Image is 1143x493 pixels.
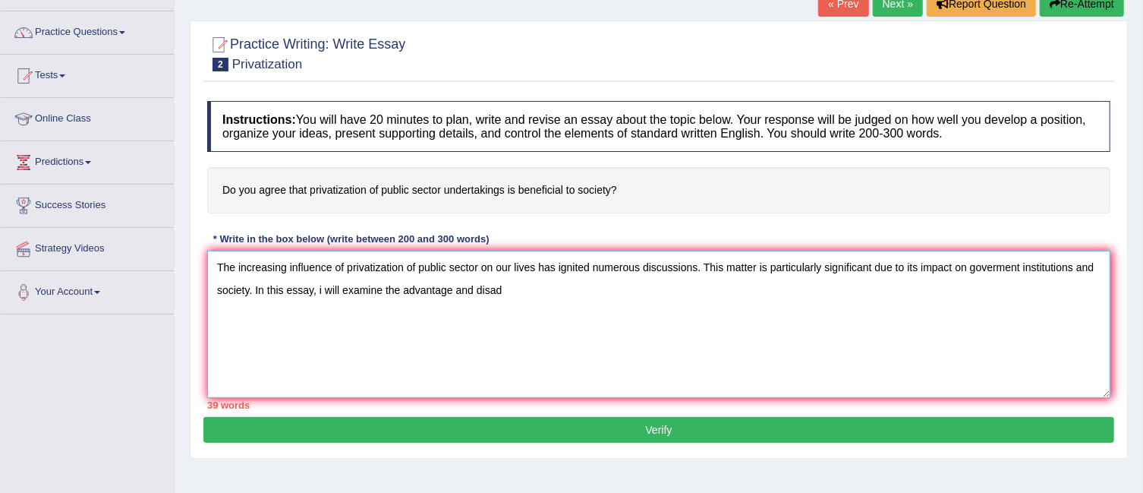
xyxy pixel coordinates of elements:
[207,232,495,247] div: * Write in the box below (write between 200 and 300 words)
[1,98,174,136] a: Online Class
[222,113,296,126] b: Instructions:
[207,167,1110,213] h4: Do you agree that privatization of public sector undertakings is beneficial to society?
[207,398,1110,412] div: 39 words
[213,58,228,71] span: 2
[232,57,303,71] small: Privatization
[1,228,174,266] a: Strategy Videos
[207,101,1110,152] h4: You will have 20 minutes to plan, write and revise an essay about the topic below. Your response ...
[1,141,174,179] a: Predictions
[203,417,1114,443] button: Verify
[1,11,174,49] a: Practice Questions
[1,271,174,309] a: Your Account
[207,33,405,71] h2: Practice Writing: Write Essay
[1,55,174,93] a: Tests
[1,185,174,223] a: Success Stories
